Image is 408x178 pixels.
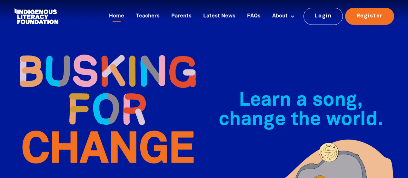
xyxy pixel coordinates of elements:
a: Teachers [132,11,164,22]
a: Parents [167,11,195,22]
a: FAQs [243,11,264,22]
span: Learn a song, change the world. [219,92,383,129]
a: About [268,11,299,22]
a: Latest News [199,11,239,22]
a: Home [105,11,128,22]
a: Login [304,8,343,25]
a: Register [345,8,394,25]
